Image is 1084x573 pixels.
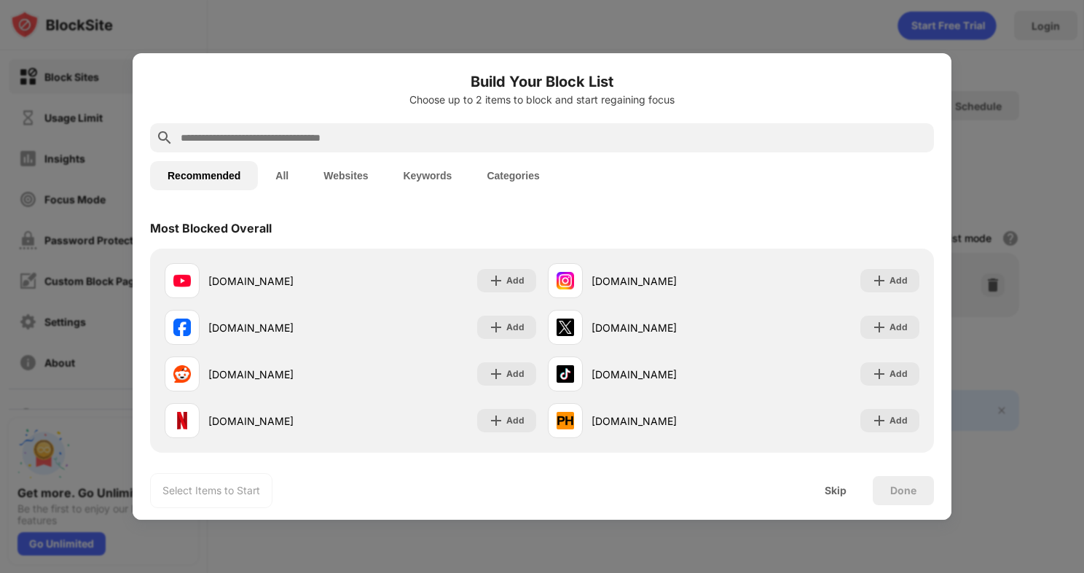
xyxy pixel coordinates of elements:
[150,71,934,93] h6: Build Your Block List
[592,320,734,335] div: [DOMAIN_NAME]
[150,94,934,106] div: Choose up to 2 items to block and start regaining focus
[156,129,173,147] img: search.svg
[162,483,260,498] div: Select Items to Start
[150,161,258,190] button: Recommended
[208,413,350,429] div: [DOMAIN_NAME]
[557,319,574,336] img: favicons
[173,272,191,289] img: favicons
[208,367,350,382] div: [DOMAIN_NAME]
[469,161,557,190] button: Categories
[785,15,1069,212] iframe: Sign in with Google Dialog
[173,319,191,336] img: favicons
[385,161,469,190] button: Keywords
[506,320,525,335] div: Add
[173,365,191,383] img: favicons
[557,412,574,429] img: favicons
[506,367,525,381] div: Add
[889,367,908,381] div: Add
[173,412,191,429] img: favicons
[557,272,574,289] img: favicons
[890,485,916,496] div: Done
[258,161,306,190] button: All
[889,320,908,335] div: Add
[592,273,734,289] div: [DOMAIN_NAME]
[825,485,847,496] div: Skip
[208,320,350,335] div: [DOMAIN_NAME]
[557,365,574,383] img: favicons
[889,273,908,288] div: Add
[592,367,734,382] div: [DOMAIN_NAME]
[208,273,350,289] div: [DOMAIN_NAME]
[592,413,734,429] div: [DOMAIN_NAME]
[150,221,272,235] div: Most Blocked Overall
[506,413,525,428] div: Add
[889,413,908,428] div: Add
[306,161,385,190] button: Websites
[506,273,525,288] div: Add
